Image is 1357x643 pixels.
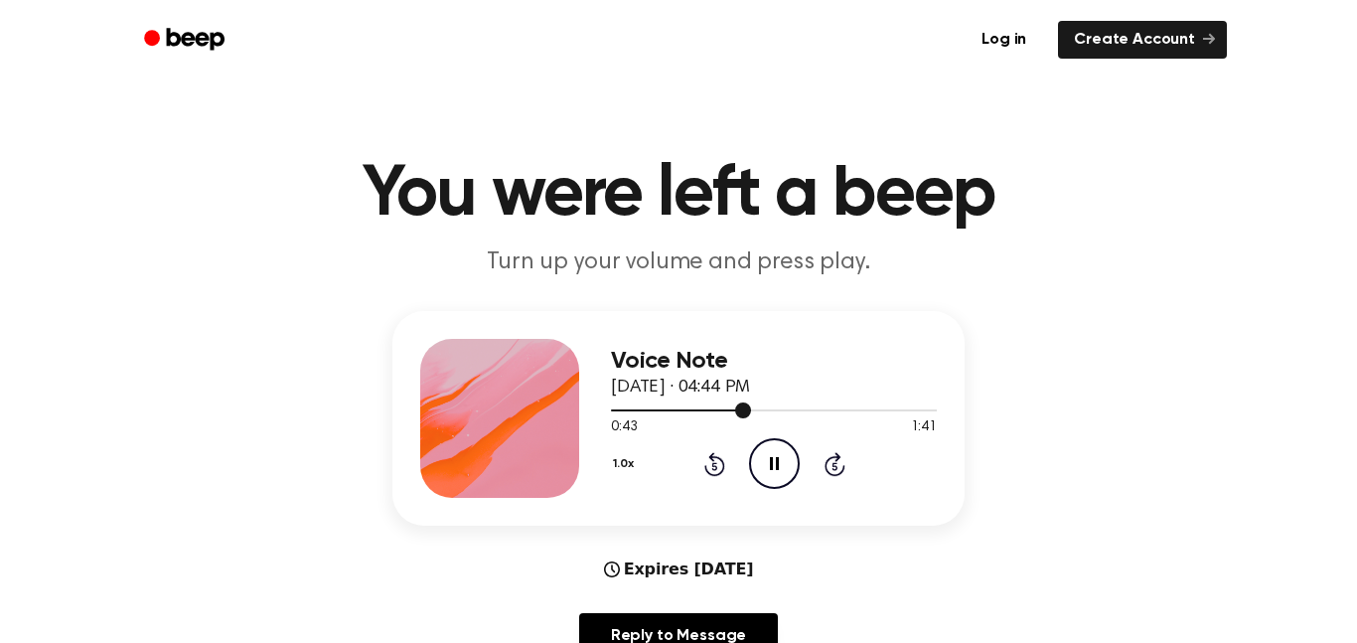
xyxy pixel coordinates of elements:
[611,348,937,375] h3: Voice Note
[611,417,637,438] span: 0:43
[611,447,641,481] button: 1.0x
[130,21,242,60] a: Beep
[1058,21,1227,59] a: Create Account
[611,379,750,397] span: [DATE] · 04:44 PM
[604,558,754,581] div: Expires [DATE]
[170,159,1187,231] h1: You were left a beep
[911,417,937,438] span: 1:41
[962,17,1046,63] a: Log in
[297,246,1060,279] p: Turn up your volume and press play.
